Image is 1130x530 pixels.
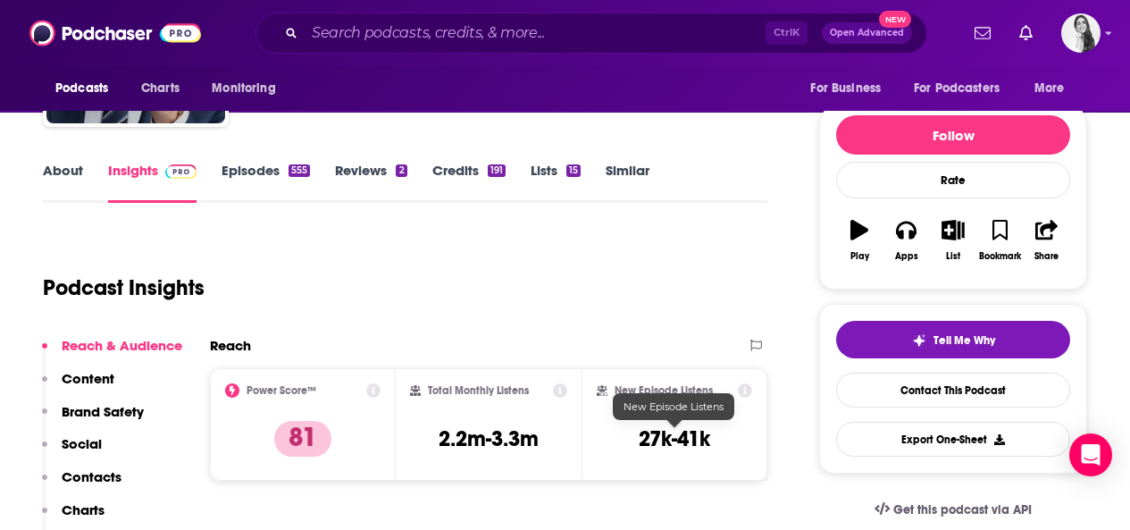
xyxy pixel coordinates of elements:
[130,72,190,105] a: Charts
[810,76,881,101] span: For Business
[930,208,976,273] button: List
[531,162,581,203] a: Lists15
[879,11,911,28] span: New
[914,76,1000,101] span: For Podcasters
[274,421,331,457] p: 81
[222,162,310,203] a: Episodes555
[289,164,310,177] div: 555
[830,29,904,38] span: Open Advanced
[43,162,83,203] a: About
[1061,13,1101,53] button: Show profile menu
[199,72,298,105] button: open menu
[62,501,105,518] p: Charts
[836,208,883,273] button: Play
[141,76,180,101] span: Charts
[62,370,114,387] p: Content
[43,274,205,301] h1: Podcast Insights
[822,22,912,44] button: Open AdvancedNew
[335,162,406,203] a: Reviews2
[1034,76,1065,101] span: More
[432,162,506,203] a: Credits191
[976,208,1023,273] button: Bookmark
[836,321,1070,358] button: tell me why sparkleTell Me Why
[566,164,581,177] div: 15
[42,337,182,370] button: Reach & Audience
[1024,208,1070,273] button: Share
[902,72,1025,105] button: open menu
[836,422,1070,457] button: Export One-Sheet
[62,468,121,485] p: Contacts
[1022,72,1087,105] button: open menu
[946,251,960,262] div: List
[29,16,201,50] img: Podchaser - Follow, Share and Rate Podcasts
[439,425,539,452] h3: 2.2m-3.3m
[1069,433,1112,476] div: Open Intercom Messenger
[212,76,275,101] span: Monitoring
[428,384,529,397] h2: Total Monthly Listens
[108,162,197,203] a: InsightsPodchaser Pro
[488,164,506,177] div: 191
[42,403,144,436] button: Brand Safety
[42,468,121,501] button: Contacts
[396,164,406,177] div: 2
[912,333,926,348] img: tell me why sparkle
[62,337,182,354] p: Reach & Audience
[836,115,1070,155] button: Follow
[850,251,869,262] div: Play
[798,72,903,105] button: open menu
[606,162,649,203] a: Similar
[62,403,144,420] p: Brand Safety
[247,384,316,397] h2: Power Score™
[1061,13,1101,53] img: User Profile
[165,164,197,179] img: Podchaser Pro
[1034,251,1059,262] div: Share
[55,76,108,101] span: Podcasts
[42,370,114,403] button: Content
[766,21,808,45] span: Ctrl K
[615,384,713,397] h2: New Episode Listens
[43,72,131,105] button: open menu
[639,425,710,452] h3: 27k-41k
[624,400,724,413] span: New Episode Listens
[967,18,998,48] a: Show notifications dropdown
[210,337,251,354] h2: Reach
[255,13,927,54] div: Search podcasts, credits, & more...
[1012,18,1040,48] a: Show notifications dropdown
[893,502,1032,517] span: Get this podcast via API
[933,333,995,348] span: Tell Me Why
[836,373,1070,408] a: Contact This Podcast
[836,162,1070,198] div: Rate
[305,19,766,47] input: Search podcasts, credits, & more...
[883,208,929,273] button: Apps
[895,251,918,262] div: Apps
[42,435,102,468] button: Social
[62,435,102,452] p: Social
[1061,13,1101,53] span: Logged in as justina19148
[979,251,1021,262] div: Bookmark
